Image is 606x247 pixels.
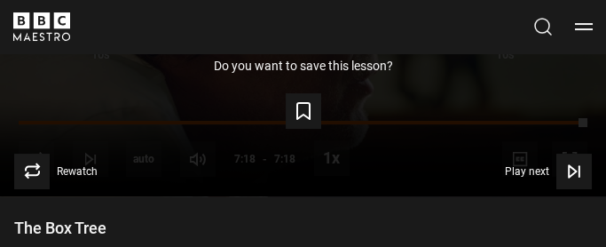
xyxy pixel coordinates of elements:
span: Play next [505,166,549,177]
button: Toggle navigation [575,18,593,36]
button: Play next [505,154,592,189]
p: Do you want to save this lesson? [214,60,393,72]
span: Rewatch [57,166,98,177]
button: Rewatch [14,154,98,189]
h1: The Box Tree [14,218,592,239]
svg: BBC Maestro [13,12,70,41]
